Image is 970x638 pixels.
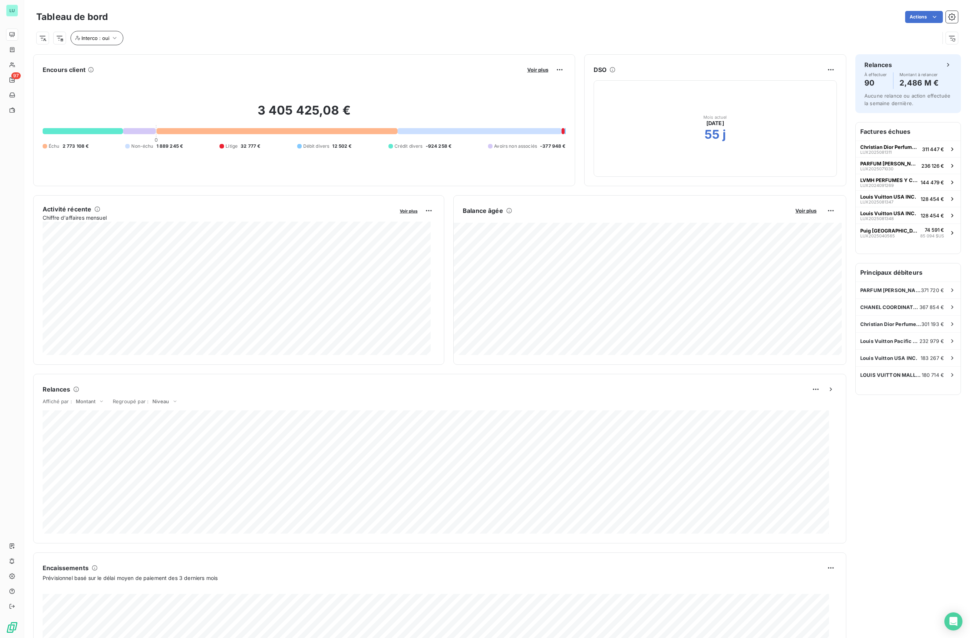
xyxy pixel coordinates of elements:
[43,205,91,214] h6: Activité récente
[921,179,944,185] span: 144 479 €
[43,214,394,222] span: Chiffre d'affaires mensuel
[113,398,149,404] span: Regroupé par :
[860,321,921,327] span: Christian Dior Perfumes LLC
[921,213,944,219] span: 128 454 €
[856,122,961,141] h6: Factures échues
[919,338,944,344] span: 232 979 €
[860,200,893,204] span: LUX2025081347
[860,234,895,238] span: LUX2025040565
[704,127,720,142] h2: 55
[81,35,109,41] span: Interco : oui
[864,60,892,69] h6: Relances
[944,612,962,630] div: Open Intercom Messenger
[463,206,503,215] h6: Balance âgée
[703,115,727,119] span: Mois actuel
[860,183,894,188] span: LUX2024091269
[860,228,917,234] span: Puig [GEOGRAPHIC_DATA]
[49,143,60,150] span: Échu
[43,563,89,572] h6: Encaissements
[860,355,917,361] span: Louis Vuitton USA INC.
[860,210,916,216] span: Louis Vuitton USA INC.
[795,208,817,214] span: Voir plus
[860,150,892,155] span: LUX2025081311
[856,141,961,157] button: Christian Dior Perfumes LLCLUX2025081311311 447 €
[43,65,86,74] h6: Encours client
[540,143,566,150] span: -377 948 €
[856,190,961,207] button: Louis Vuitton USA INC.LUX2025081347128 454 €
[920,233,944,239] span: 85 094 $US
[856,263,961,282] h6: Principaux débiteurs
[860,144,919,150] span: Christian Dior Perfumes LLC
[899,72,939,77] span: Montant à relancer
[905,11,943,23] button: Actions
[921,321,944,327] span: 301 193 €
[860,338,919,344] span: Louis Vuitton Pacific Limited
[860,372,922,378] span: LOUIS VUITTON MALLETIER S.A.S
[157,143,183,150] span: 1 889 245 €
[860,216,894,221] span: LUX2025081348
[11,72,21,79] span: 97
[303,143,330,150] span: Débit divers
[864,72,887,77] span: À effectuer
[860,161,918,167] span: PARFUM [PERSON_NAME]
[394,143,423,150] span: Crédit divers
[899,77,939,89] h4: 2,486 M €
[36,10,108,24] h3: Tableau de bord
[856,223,961,242] button: Puig [GEOGRAPHIC_DATA]LUX202504056574 591 €85 094 $US
[43,398,72,404] span: Affiché par :
[793,207,819,214] button: Voir plus
[525,66,551,73] button: Voir plus
[921,196,944,202] span: 128 454 €
[925,227,944,233] span: 74 591 €
[864,93,950,106] span: Aucune relance ou action effectuée la semaine dernière.
[921,287,944,293] span: 371 720 €
[922,372,944,378] span: 180 714 €
[131,143,153,150] span: Non-échu
[706,119,724,127] span: [DATE]
[860,177,918,183] span: LVMH PERFUMES Y COSMETICOS DE [GEOGRAPHIC_DATA] SA DE CV
[856,174,961,190] button: LVMH PERFUMES Y COSMETICOS DE [GEOGRAPHIC_DATA] SA DE CVLUX2024091269144 479 €
[43,574,218,582] span: Prévisionnel basé sur le délai moyen de paiement des 3 derniers mois
[332,143,351,150] span: 12 502 €
[856,207,961,223] button: Louis Vuitton USA INC.LUX2025081348128 454 €
[919,304,944,310] span: 367 854 €
[426,143,452,150] span: -924 258 €
[241,143,260,150] span: 32 777 €
[398,207,420,214] button: Voir plus
[71,31,123,45] button: Interco : oui
[6,621,18,633] img: Logo LeanPay
[921,355,944,361] span: 183 267 €
[494,143,537,150] span: Avoirs non associés
[594,65,606,74] h6: DSO
[76,398,95,404] span: Montant
[43,385,70,394] h6: Relances
[155,137,158,143] span: 0
[152,398,169,404] span: Niveau
[400,208,417,214] span: Voir plus
[63,143,89,150] span: 2 773 108 €
[43,103,566,125] h2: 3 405 425,08 €
[860,194,916,200] span: Louis Vuitton USA INC.
[860,287,921,293] span: PARFUM [PERSON_NAME]
[860,304,919,310] span: CHANEL COORDINATION SAS
[860,167,893,171] span: LUX2025071030
[864,77,887,89] h4: 90
[921,163,944,169] span: 236 126 €
[856,157,961,174] button: PARFUM [PERSON_NAME]LUX2025071030236 126 €
[922,146,944,152] span: 311 447 €
[527,67,548,73] span: Voir plus
[6,5,18,17] div: LU
[723,127,726,142] h2: j
[226,143,238,150] span: Litige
